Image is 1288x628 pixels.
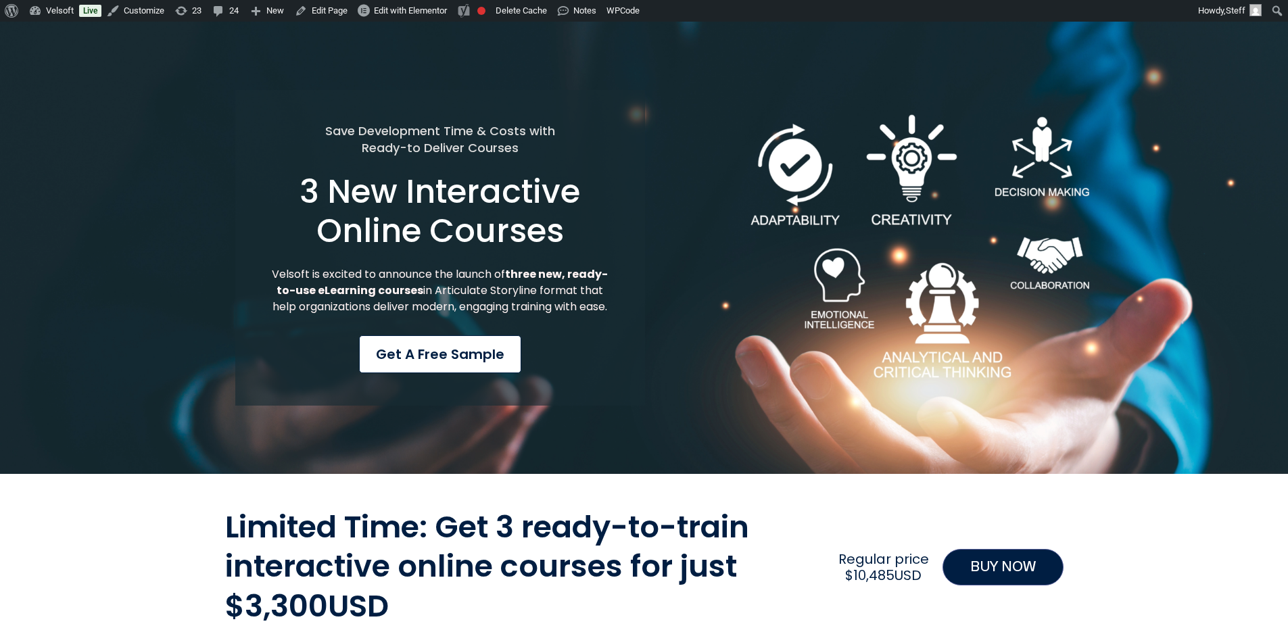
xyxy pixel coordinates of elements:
span: Get a Free Sample [376,344,504,364]
iframe: chat widget [1116,598,1281,628]
iframe: chat widget [1128,561,1233,616]
div: Focus keyphrase not set [477,7,485,15]
h1: 3 New Interactive Online Courses [268,172,613,250]
h2: Regular price $10,485USD [832,551,935,583]
span: Steff [1226,5,1245,16]
p: Velsoft is excited to announce the launch of in Articulate Storyline format that help organizatio... [268,266,613,315]
h2: Limited Time: Get 3 ready-to-train interactive online courses for just $3,300USD [225,508,826,627]
a: BUY NOW [943,549,1064,585]
span: BUY NOW [970,556,1036,578]
a: Live [79,5,101,17]
strong: three new, ready-to-use eLearning courses [277,266,608,298]
a: Get a Free Sample [359,335,521,373]
h5: Save Development Time & Costs with Ready-to Deliver Courses [268,122,613,156]
span: Edit with Elementor [374,5,447,16]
